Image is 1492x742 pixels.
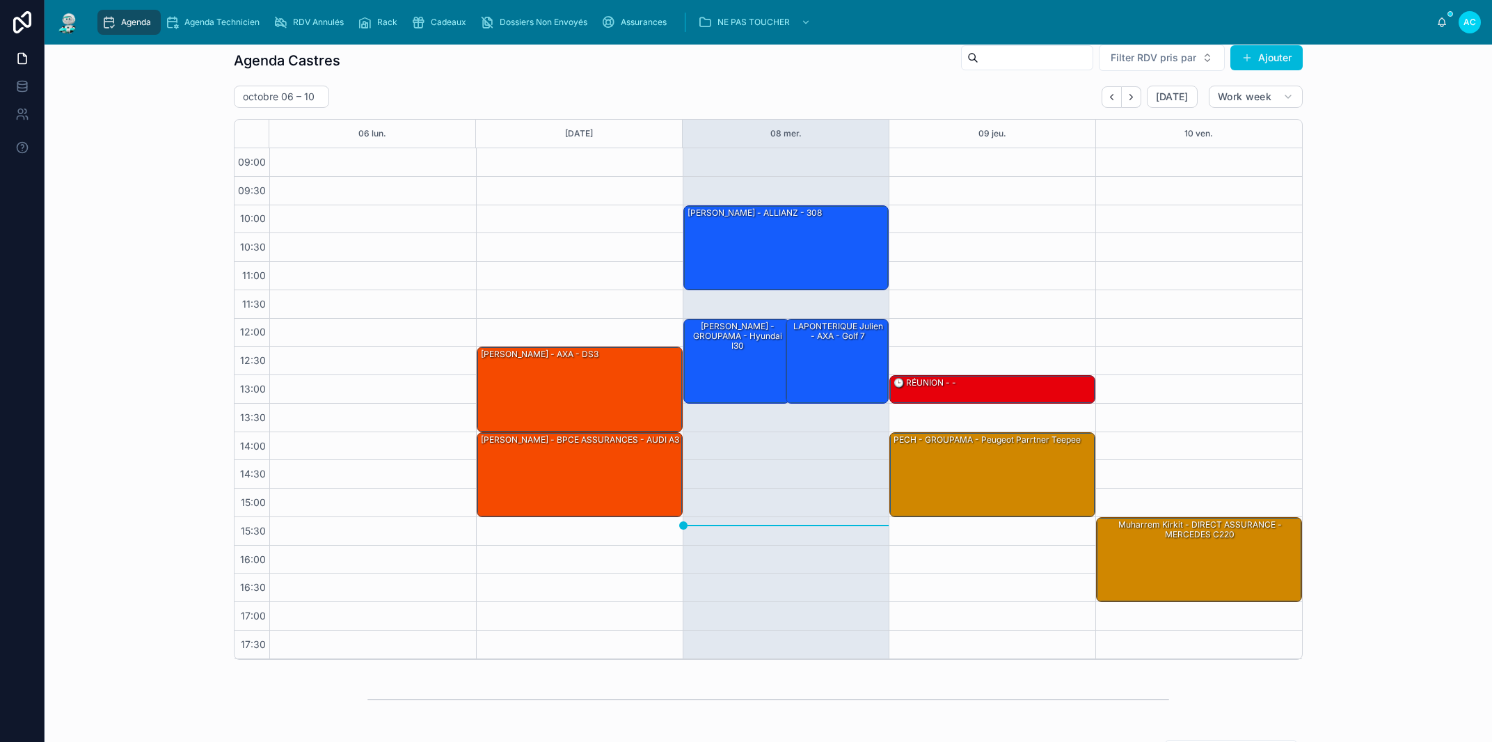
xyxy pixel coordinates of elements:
[161,10,269,35] a: Agenda Technicien
[239,298,269,310] span: 11:30
[237,468,269,480] span: 14:30
[892,434,1082,446] div: PECH - GROUPAMA - peugeot parrtner teepee
[1184,120,1213,148] button: 10 ven.
[234,51,340,70] h1: Agenda Castres
[97,10,161,35] a: Agenda
[978,120,1006,148] button: 09 jeu.
[237,581,269,593] span: 16:30
[890,433,1095,516] div: PECH - GROUPAMA - peugeot parrtner teepee
[621,17,667,28] span: Assurances
[237,212,269,224] span: 10:00
[684,319,790,403] div: [PERSON_NAME] - GROUPAMA - hyundai i30
[686,207,823,219] div: [PERSON_NAME] - ALLIANZ - 308
[237,638,269,650] span: 17:30
[565,120,593,148] button: [DATE]
[358,120,386,148] button: 06 lun.
[1218,90,1271,103] span: Work week
[1099,45,1225,71] button: Select Button
[1111,51,1196,65] span: Filter RDV pris par
[184,17,260,28] span: Agenda Technicien
[479,348,600,361] div: [PERSON_NAME] - AXA - DS3
[1122,86,1141,108] button: Next
[684,206,889,290] div: [PERSON_NAME] - ALLIANZ - 308
[293,17,344,28] span: RDV Annulés
[1463,17,1476,28] span: AC
[1147,86,1198,108] button: [DATE]
[1209,86,1303,108] button: Work week
[431,17,466,28] span: Cadeaux
[354,10,407,35] a: Rack
[890,376,1095,403] div: 🕒 RÉUNION - -
[1099,519,1301,542] div: muharrem kirkit - DIRECT ASSURANCE - MERCEDES C220
[694,10,818,35] a: NE PAS TOUCHER
[237,241,269,253] span: 10:30
[786,319,888,403] div: LAPONTERIQUE Julien - AXA - Golf 7
[477,433,682,516] div: [PERSON_NAME] - BPCE ASSURANCES - AUDI A3
[237,326,269,338] span: 12:00
[1097,518,1301,601] div: muharrem kirkit - DIRECT ASSURANCE - MERCEDES C220
[770,120,802,148] button: 08 mer.
[237,496,269,508] span: 15:00
[92,7,1436,38] div: scrollable content
[892,377,958,389] div: 🕒 RÉUNION - -
[237,354,269,366] span: 12:30
[269,10,354,35] a: RDV Annulés
[500,17,587,28] span: Dossiers Non Envoyés
[237,411,269,423] span: 13:30
[717,17,790,28] span: NE PAS TOUCHER
[479,434,681,446] div: [PERSON_NAME] - BPCE ASSURANCES - AUDI A3
[235,184,269,196] span: 09:30
[237,610,269,622] span: 17:00
[377,17,397,28] span: Rack
[237,553,269,565] span: 16:00
[237,383,269,395] span: 13:00
[56,11,81,33] img: App logo
[1156,90,1189,103] span: [DATE]
[237,440,269,452] span: 14:00
[597,10,676,35] a: Assurances
[237,525,269,537] span: 15:30
[243,90,315,104] h2: octobre 06 – 10
[477,347,682,431] div: [PERSON_NAME] - AXA - DS3
[1230,45,1303,70] button: Ajouter
[407,10,476,35] a: Cadeaux
[788,320,887,343] div: LAPONTERIQUE Julien - AXA - Golf 7
[686,320,789,353] div: [PERSON_NAME] - GROUPAMA - hyundai i30
[121,17,151,28] span: Agenda
[239,269,269,281] span: 11:00
[235,156,269,168] span: 09:00
[476,10,597,35] a: Dossiers Non Envoyés
[1102,86,1122,108] button: Back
